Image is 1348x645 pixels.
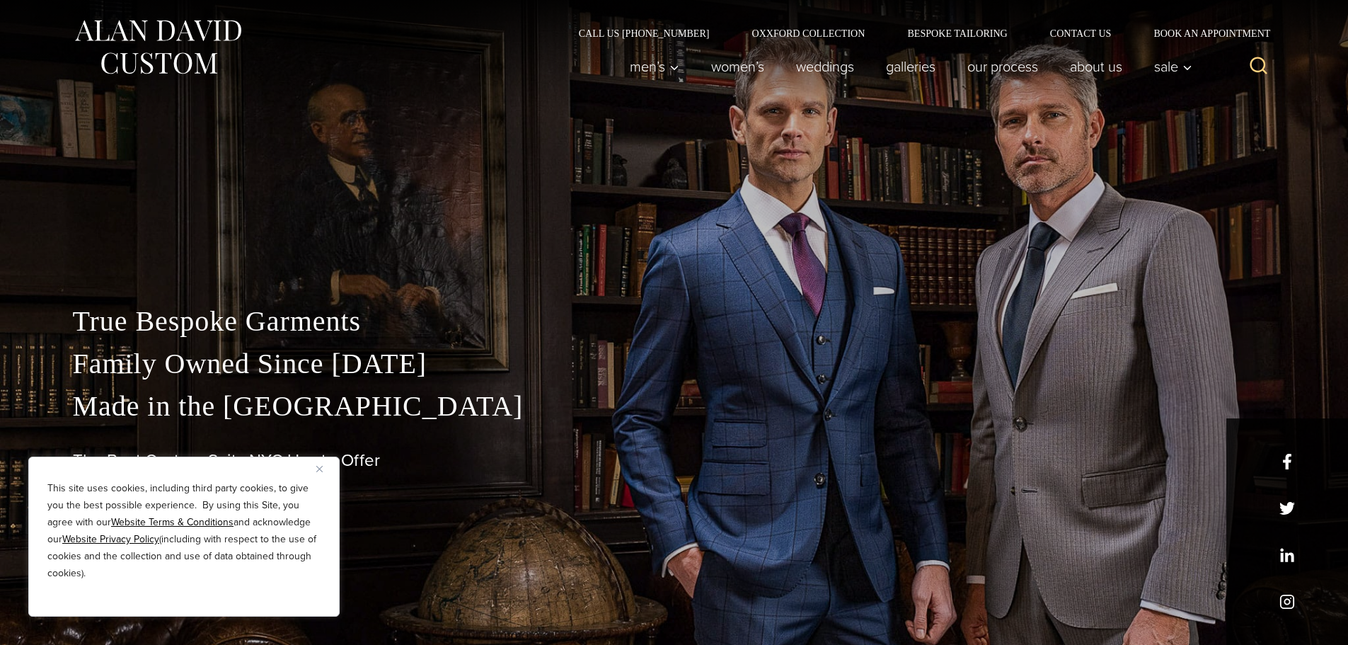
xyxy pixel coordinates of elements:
a: Bespoke Tailoring [886,28,1028,38]
a: About Us [1054,52,1138,81]
nav: Primary Navigation [613,52,1199,81]
button: Close [316,460,333,477]
a: Call Us [PHONE_NUMBER] [558,28,731,38]
a: Women’s [695,52,780,81]
a: weddings [780,52,870,81]
nav: Secondary Navigation [558,28,1276,38]
a: Our Process [951,52,1054,81]
img: Alan David Custom [73,16,243,79]
a: Website Privacy Policy [62,532,159,547]
img: Close [316,466,323,472]
a: Oxxford Collection [730,28,886,38]
a: Website Terms & Conditions [111,515,234,530]
a: Book an Appointment [1132,28,1275,38]
h1: The Best Custom Suits NYC Has to Offer [73,450,1276,471]
span: Men’s [630,59,679,74]
button: View Search Form [1242,50,1276,84]
span: Sale [1154,59,1192,74]
a: Contact Us [1029,28,1133,38]
p: True Bespoke Garments Family Owned Since [DATE] Made in the [GEOGRAPHIC_DATA] [73,300,1276,428]
p: This site uses cookies, including third party cookies, to give you the best possible experience. ... [47,480,321,582]
a: Galleries [870,52,951,81]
